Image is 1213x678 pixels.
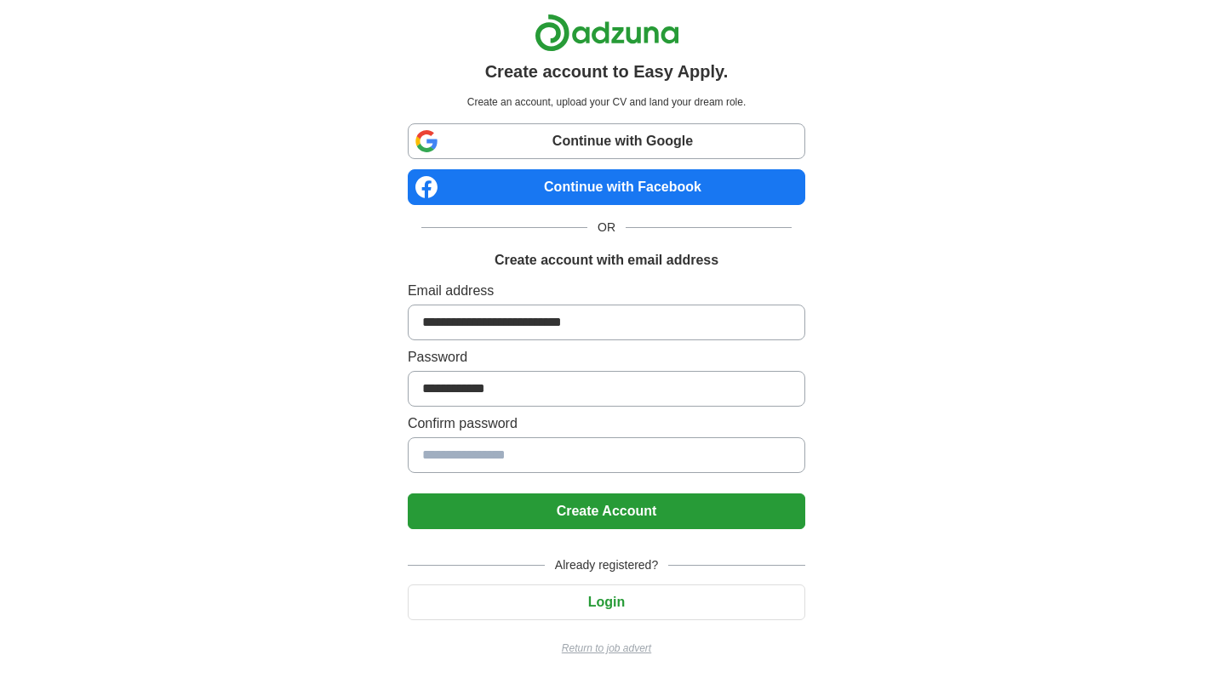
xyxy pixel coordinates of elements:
[495,250,718,271] h1: Create account with email address
[408,584,805,620] button: Login
[535,14,679,52] img: Adzuna logo
[408,413,805,434] label: Confirm password
[408,169,805,205] a: Continue with Facebook
[545,556,668,574] span: Already registered?
[411,94,802,110] p: Create an account, upload your CV and land your dream role.
[408,347,805,367] label: Password
[408,123,805,159] a: Continue with Google
[485,59,729,84] h1: Create account to Easy Apply.
[408,641,805,656] a: Return to job advert
[408,281,805,301] label: Email address
[587,219,626,236] span: OR
[408,595,805,609] a: Login
[408,493,805,529] button: Create Account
